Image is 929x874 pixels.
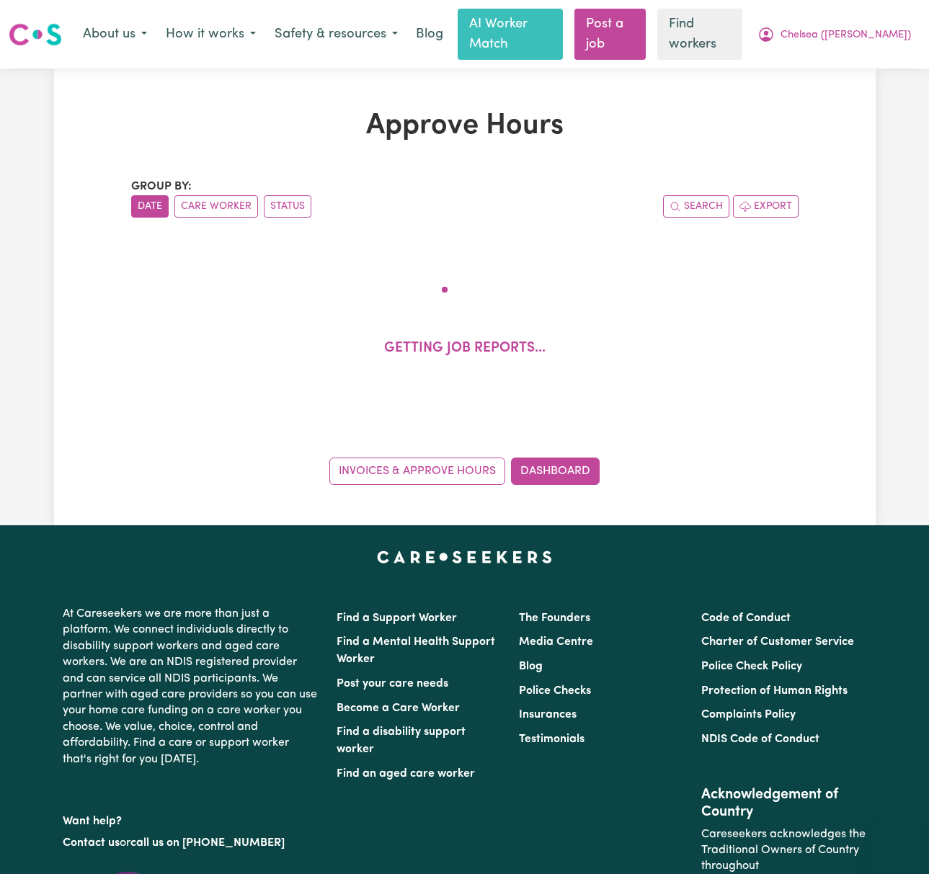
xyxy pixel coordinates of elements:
[748,19,920,50] button: My Account
[130,837,285,849] a: call us on [PHONE_NUMBER]
[264,195,311,218] button: sort invoices by paid status
[519,636,593,648] a: Media Centre
[663,195,729,218] button: Search
[63,600,319,773] p: At Careseekers we are more than just a platform. We connect individuals directly to disability su...
[733,195,799,218] button: Export
[519,733,584,745] a: Testimonials
[131,181,192,192] span: Group by:
[63,808,319,829] p: Want help?
[377,551,552,563] a: Careseekers home page
[74,19,156,50] button: About us
[657,9,742,60] a: Find workers
[337,678,448,690] a: Post your care needs
[337,726,466,755] a: Find a disability support worker
[781,27,911,43] span: Chelsea ([PERSON_NAME])
[519,612,590,624] a: The Founders
[871,816,917,862] iframe: Button to launch messaging window
[63,837,120,849] a: Contact us
[407,19,452,50] a: Blog
[701,612,791,624] a: Code of Conduct
[337,636,495,665] a: Find a Mental Health Support Worker
[131,195,169,218] button: sort invoices by date
[701,661,802,672] a: Police Check Policy
[519,685,591,697] a: Police Checks
[511,458,600,485] a: Dashboard
[519,709,577,721] a: Insurances
[574,9,646,60] a: Post a job
[337,768,475,780] a: Find an aged care worker
[337,612,457,624] a: Find a Support Worker
[9,22,62,48] img: Careseekers logo
[265,19,407,50] button: Safety & resources
[701,709,796,721] a: Complaints Policy
[329,458,505,485] a: Invoices & Approve Hours
[701,733,819,745] a: NDIS Code of Conduct
[156,19,265,50] button: How it works
[458,9,563,60] a: AI Worker Match
[701,786,866,821] h2: Acknowledgement of Country
[701,636,854,648] a: Charter of Customer Service
[384,339,546,360] p: Getting job reports...
[519,661,543,672] a: Blog
[9,18,62,51] a: Careseekers logo
[337,703,460,714] a: Become a Care Worker
[701,685,848,697] a: Protection of Human Rights
[131,109,799,143] h1: Approve Hours
[63,829,319,857] p: or
[174,195,258,218] button: sort invoices by care worker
